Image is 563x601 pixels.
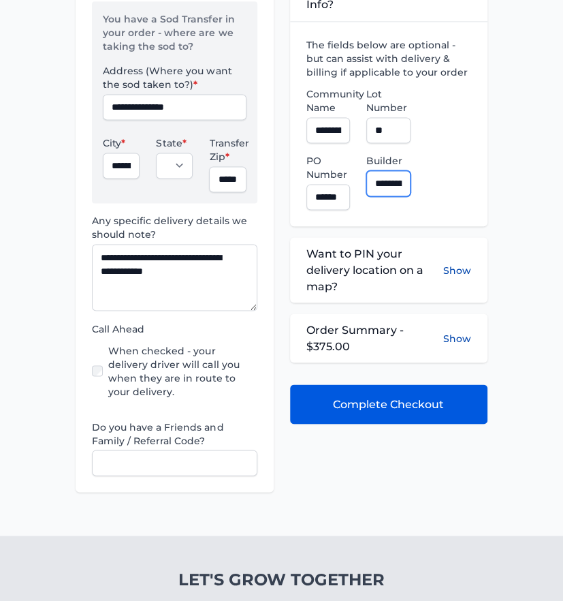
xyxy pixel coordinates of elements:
[209,136,246,164] label: Transfer Zip
[156,136,193,150] label: State
[92,420,257,447] label: Do you have a Friends and Family / Referral Code?
[306,87,351,114] label: Community Name
[103,12,246,64] p: You have a Sod Transfer in your order - where are we taking the sod to?
[366,87,411,114] label: Lot Number
[108,343,257,398] label: When checked - your delivery driver will call you when they are in route to your delivery.
[103,64,246,91] label: Address (Where you want the sod taken to?)
[92,214,257,241] label: Any specific delivery details we should note?
[333,396,444,412] span: Complete Checkout
[306,245,443,294] span: Want to PIN your delivery location on a map?
[106,568,457,590] h4: Let's Grow Together
[92,322,257,335] label: Call Ahead
[103,136,140,150] label: City
[290,384,487,424] button: Complete Checkout
[366,154,411,168] label: Builder
[443,331,471,345] button: Show
[443,245,471,294] button: Show
[306,38,471,79] label: The fields below are optional - but can assist with delivery & billing if applicable to your order
[306,154,351,181] label: PO Number
[306,322,443,354] span: Order Summary - $375.00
